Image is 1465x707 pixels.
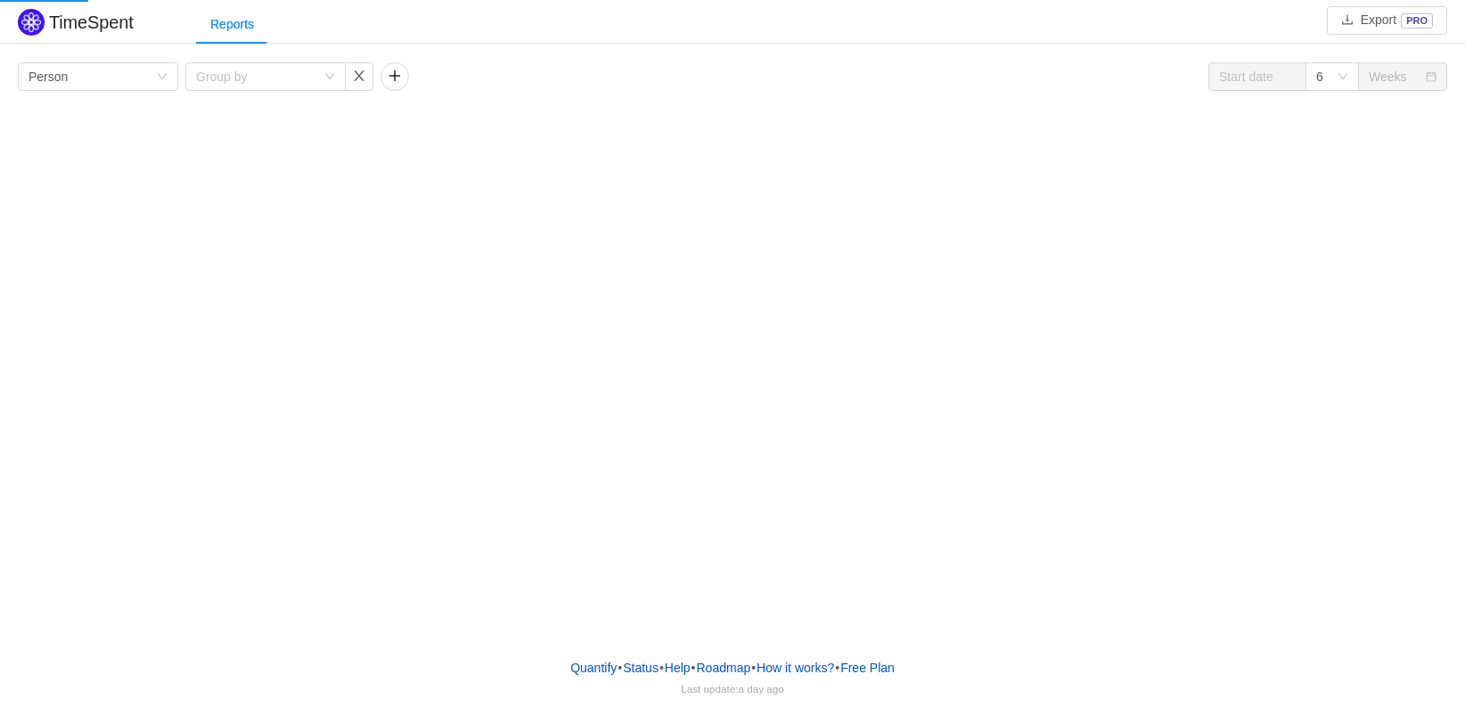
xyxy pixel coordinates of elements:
[18,9,45,36] img: Quantify logo
[839,654,896,681] button: Free Plan
[751,661,756,675] span: •
[29,63,68,90] div: Person
[692,661,696,675] span: •
[196,4,268,45] div: Reports
[1316,63,1323,90] div: 6
[1327,6,1447,35] button: icon: downloadExportPRO
[1369,63,1407,90] div: Weeks
[756,654,835,681] button: How it works?
[345,62,373,91] button: icon: close
[696,654,752,681] a: Roadmap
[835,661,839,675] span: •
[622,654,659,681] a: Status
[196,68,315,86] div: Group by
[49,12,134,32] h2: TimeSpent
[659,661,664,675] span: •
[569,654,618,681] a: Quantify
[618,661,622,675] span: •
[1338,71,1348,84] i: icon: down
[324,71,335,84] i: icon: down
[157,71,168,84] i: icon: down
[1426,71,1436,84] i: icon: calendar
[381,62,409,91] button: icon: plus
[681,683,783,695] span: Last update:
[738,683,783,695] span: a day ago
[1208,62,1306,91] input: Start date
[664,654,692,681] a: Help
